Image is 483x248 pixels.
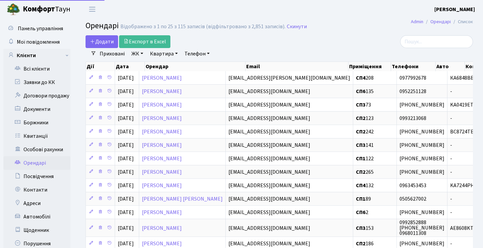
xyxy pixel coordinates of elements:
span: [DATE] [118,88,134,95]
span: 0952251128 [399,89,444,94]
span: Додати [90,38,114,45]
a: Клієнти [3,49,70,62]
span: [DATE] [118,155,134,162]
div: Відображено з 1 по 25 з 115 записів (відфільтровано з 2,851 записів). [120,24,285,30]
th: Email [246,62,348,71]
a: Приховані [97,48,127,59]
b: СП3 [356,101,366,109]
b: СП2 [356,115,366,122]
a: [PERSON_NAME] [142,74,182,82]
a: Квитанції [3,129,70,143]
span: [DATE] [118,182,134,189]
span: 0993213068 [399,116,444,121]
th: Дата [115,62,145,71]
th: Приміщення [348,62,391,71]
a: Скинути [287,24,307,30]
span: Мої повідомлення [17,38,60,46]
b: СП2 [356,128,366,135]
span: - [450,210,474,215]
span: 73 [356,102,394,108]
a: Всі клієнти [3,62,70,76]
a: [PERSON_NAME] [142,128,182,135]
span: [PHONE_NUMBER] [399,241,444,246]
span: 135 [356,89,394,94]
th: Дії [86,62,115,71]
span: [EMAIL_ADDRESS][DOMAIN_NAME] [228,141,310,149]
span: - [450,116,474,121]
a: [PERSON_NAME] [142,224,182,232]
a: Орендарі [3,156,70,170]
span: 208 [356,75,394,81]
button: Переключити навігацію [84,4,101,15]
span: 0992852888 [PHONE_NUMBER] 0968011308 [399,220,444,236]
th: Авто [436,62,465,71]
a: ЖК [129,48,146,59]
a: [PERSON_NAME] [142,209,182,216]
b: Комфорт [23,4,55,14]
span: [DATE] [118,74,134,82]
a: Договори продажу [3,89,70,102]
a: Щоденник [3,223,70,237]
span: 2 [356,210,394,215]
span: 141 [356,142,394,148]
span: [PHONE_NUMBER] [399,210,444,215]
a: [PERSON_NAME] [142,101,182,109]
b: СП6 [356,209,366,216]
span: 0505627002 [399,196,444,202]
span: - [450,196,474,202]
span: 186 [356,241,394,246]
span: [DATE] [118,168,134,176]
span: 265 [356,169,394,175]
span: BC8724TE [450,129,474,134]
span: [PHONE_NUMBER] [399,129,444,134]
span: AE8608KT [450,225,474,231]
a: Орендарі [430,18,451,25]
th: Телефони [391,62,436,71]
span: [EMAIL_ADDRESS][DOMAIN_NAME] [228,128,310,135]
a: [PERSON_NAME] [142,141,182,149]
a: Панель управління [3,22,70,35]
span: [DATE] [118,195,134,203]
span: [EMAIL_ADDRESS][DOMAIN_NAME] [228,168,310,176]
span: [EMAIL_ADDRESS][PERSON_NAME][DOMAIN_NAME] [228,74,350,82]
span: KA7244PH [450,183,474,188]
b: СП4 [356,182,366,189]
span: Панель управління [18,25,63,32]
b: СП1 [356,155,366,162]
a: [PERSON_NAME] [142,240,182,247]
a: Додати [86,35,118,48]
a: Документи [3,102,70,116]
span: 0977992678 [399,75,444,81]
span: 242 [356,129,394,134]
a: Квартира [147,48,180,59]
span: [EMAIL_ADDRESS][DOMAIN_NAME] [228,224,310,232]
b: СП2 [356,168,366,176]
a: Особові рахунки [3,143,70,156]
img: logo.png [7,3,20,16]
span: [EMAIL_ADDRESS][DOMAIN_NAME] [228,115,310,122]
span: [EMAIL_ADDRESS][DOMAIN_NAME] [228,155,310,162]
a: [PERSON_NAME] [142,88,182,95]
span: - [450,156,474,161]
span: - [450,169,474,175]
span: [PHONE_NUMBER] [399,156,444,161]
span: [EMAIL_ADDRESS][DOMAIN_NAME] [228,182,310,189]
span: [EMAIL_ADDRESS][DOMAIN_NAME] [228,240,310,247]
span: Таун [23,4,70,15]
a: [PERSON_NAME] [142,155,182,162]
b: СП6 [356,88,366,95]
a: Посвідчення [3,170,70,183]
span: KA0419ET [450,102,474,108]
a: [PERSON_NAME] [142,168,182,176]
a: Admin [411,18,423,25]
b: СП1 [356,195,366,203]
span: [DATE] [118,209,134,216]
span: [EMAIL_ADDRESS][DOMAIN_NAME] [228,195,310,203]
span: Орендарі [86,20,119,32]
span: 89 [356,196,394,202]
span: 132 [356,183,394,188]
a: [PERSON_NAME] [142,182,182,189]
span: 122 [356,156,394,161]
span: [EMAIL_ADDRESS][DOMAIN_NAME] [228,209,310,216]
span: [DATE] [118,224,134,232]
